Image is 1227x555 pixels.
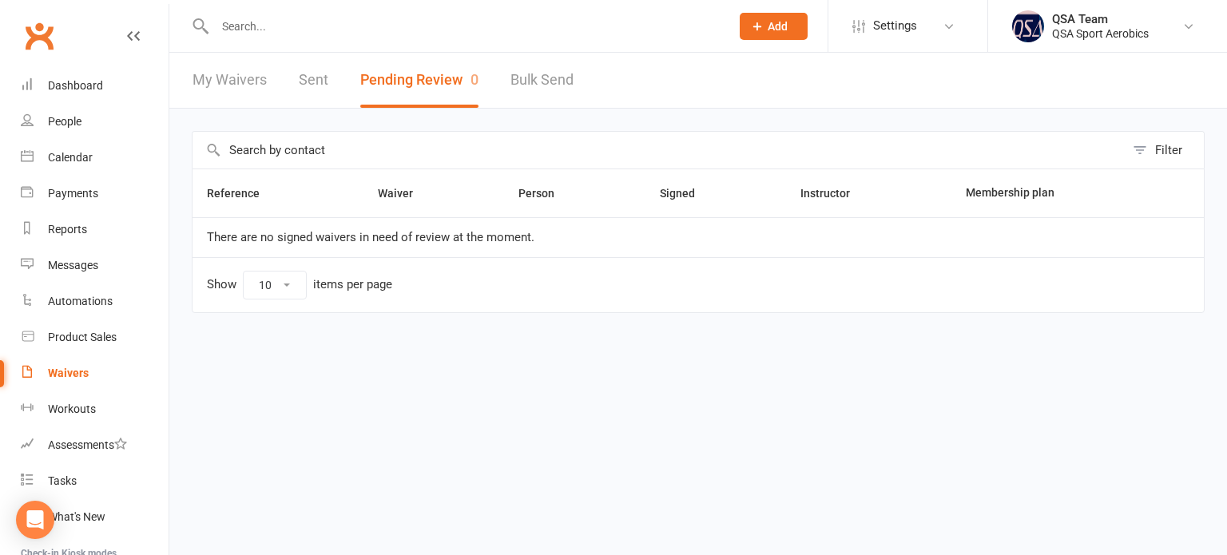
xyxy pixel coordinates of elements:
div: Reports [48,223,87,236]
span: Reference [207,187,277,200]
td: There are no signed waivers in need of review at the moment. [193,217,1204,257]
div: Open Intercom Messenger [16,501,54,539]
a: Workouts [21,391,169,427]
a: Assessments [21,427,169,463]
a: Automations [21,283,169,319]
a: Bulk Send [510,53,574,108]
div: Waivers [48,367,89,379]
a: What's New [21,499,169,535]
div: QSA Sport Aerobics [1052,26,1149,41]
span: Settings [873,8,917,44]
div: items per page [313,278,392,291]
div: Workouts [48,402,96,415]
div: Tasks [48,474,77,487]
div: Product Sales [48,331,117,343]
span: Instructor [800,187,868,200]
button: Person [518,184,572,203]
div: Messages [48,259,98,272]
div: Filter [1155,141,1182,160]
a: Reports [21,212,169,248]
a: Tasks [21,463,169,499]
div: What's New [48,510,105,523]
button: Add [740,13,808,40]
div: Show [207,271,392,299]
span: Add [768,20,788,33]
div: QSA Team [1052,12,1149,26]
a: Clubworx [19,16,59,56]
a: Calendar [21,140,169,176]
div: Assessments [48,438,127,451]
div: Calendar [48,151,93,164]
span: Signed [660,187,713,200]
button: Signed [660,184,713,203]
a: My Waivers [193,53,267,108]
div: Payments [48,187,98,200]
span: Waiver [378,187,431,200]
a: Waivers [21,355,169,391]
div: Automations [48,295,113,307]
span: 0 [471,71,478,88]
a: Messages [21,248,169,283]
a: People [21,104,169,140]
input: Search by contact [193,132,1125,168]
img: thumb_image1645967867.png [1012,10,1044,42]
button: Waiver [378,184,431,203]
button: Pending Review0 [360,53,478,108]
div: People [48,115,81,128]
a: Dashboard [21,68,169,104]
button: Instructor [800,184,868,203]
button: Reference [207,184,277,203]
a: Sent [299,53,328,108]
input: Search... [210,15,719,38]
a: Product Sales [21,319,169,355]
th: Membership plan [951,169,1154,217]
button: Filter [1125,132,1204,168]
a: Payments [21,176,169,212]
span: Person [518,187,572,200]
div: Dashboard [48,79,103,92]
